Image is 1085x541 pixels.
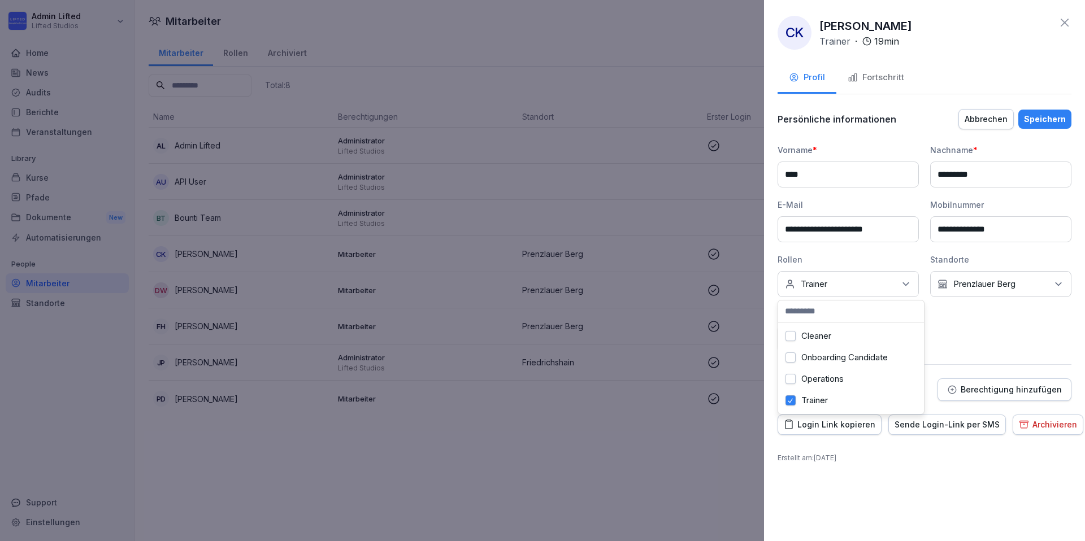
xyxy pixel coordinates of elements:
[819,34,899,48] div: ·
[1018,110,1071,129] button: Speichern
[1013,415,1083,435] button: Archivieren
[801,352,888,363] label: Onboarding Candidate
[778,63,836,94] button: Profil
[930,199,1071,211] div: Mobilnummer
[778,199,919,211] div: E-Mail
[836,63,915,94] button: Fortschritt
[778,114,896,125] p: Persönliche informationen
[961,385,1062,394] p: Berechtigung hinzufügen
[930,254,1071,265] div: Standorte
[801,374,844,384] label: Operations
[778,453,1071,463] p: Erstellt am : [DATE]
[874,34,899,48] p: 19 min
[895,418,1000,431] div: Sende Login-Link per SMS
[930,144,1071,156] div: Nachname
[1024,113,1066,125] div: Speichern
[778,144,919,156] div: Vorname
[801,395,828,405] label: Trainer
[965,113,1008,125] div: Abbrechen
[801,278,827,290] p: Trainer
[938,378,1071,401] button: Berechtigung hinzufügen
[778,254,919,265] div: Rollen
[953,278,1015,290] p: Prenzlauer Berg
[801,331,831,341] label: Cleaner
[784,418,875,431] div: Login Link kopieren
[888,415,1006,435] button: Sende Login-Link per SMS
[819,34,850,48] p: Trainer
[1019,418,1077,431] div: Archivieren
[958,109,1014,129] button: Abbrechen
[848,71,904,84] div: Fortschritt
[778,415,882,435] button: Login Link kopieren
[789,71,825,84] div: Profil
[819,18,912,34] p: [PERSON_NAME]
[778,16,811,50] div: CK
